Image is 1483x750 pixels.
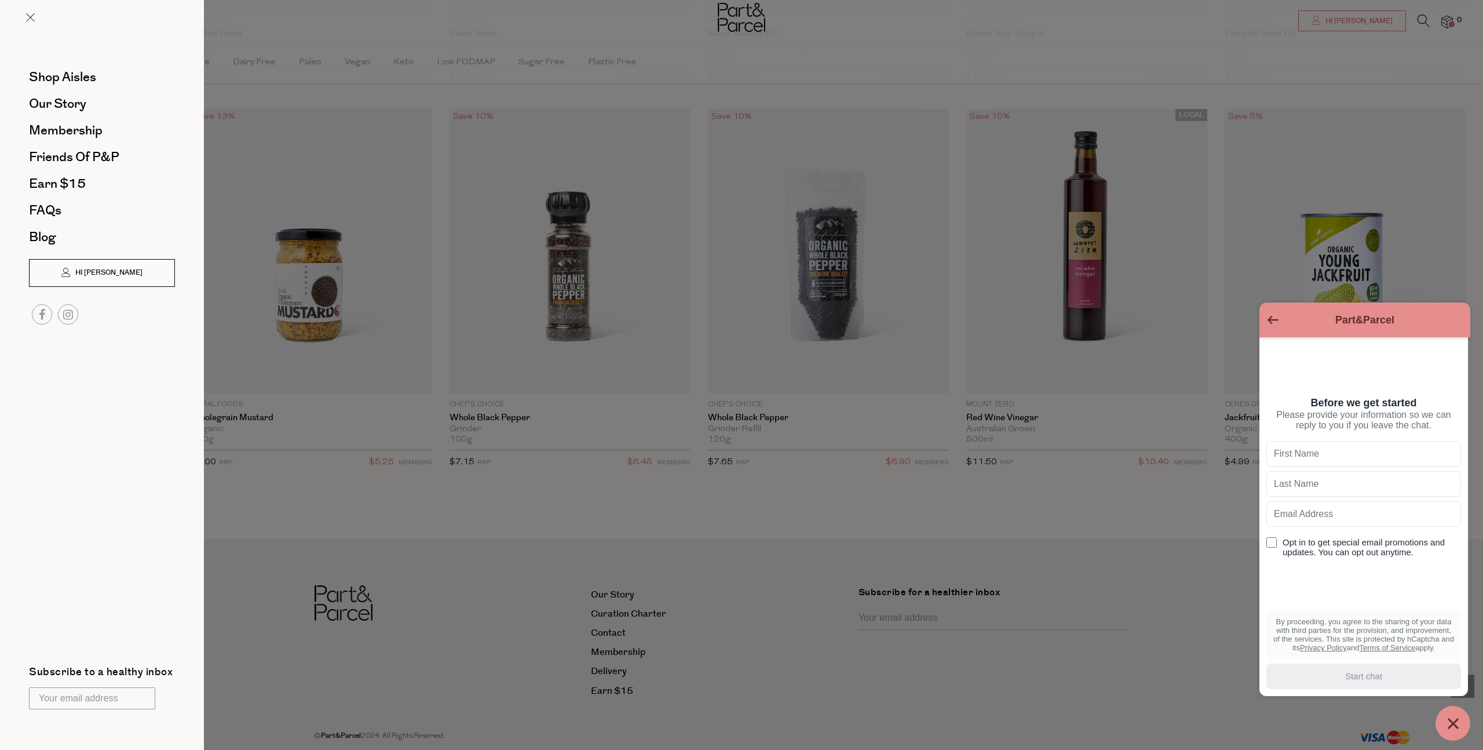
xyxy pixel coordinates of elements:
[29,228,56,246] span: Blog
[29,201,61,220] span: FAQs
[72,268,143,278] span: Hi [PERSON_NAME]
[29,687,155,709] input: Your email address
[29,177,175,190] a: Earn $15
[29,71,175,83] a: Shop Aisles
[29,148,119,166] span: Friends of P&P
[29,94,86,113] span: Our Story
[29,667,173,682] label: Subscribe to a healthy inbox
[29,68,96,86] span: Shop Aisles
[29,174,86,193] span: Earn $15
[1256,303,1474,741] inbox-online-store-chat: Shopify online store chat
[29,121,103,140] span: Membership
[29,97,175,110] a: Our Story
[29,124,175,137] a: Membership
[29,151,175,163] a: Friends of P&P
[29,231,175,243] a: Blog
[29,204,175,217] a: FAQs
[29,259,175,287] a: Hi [PERSON_NAME]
